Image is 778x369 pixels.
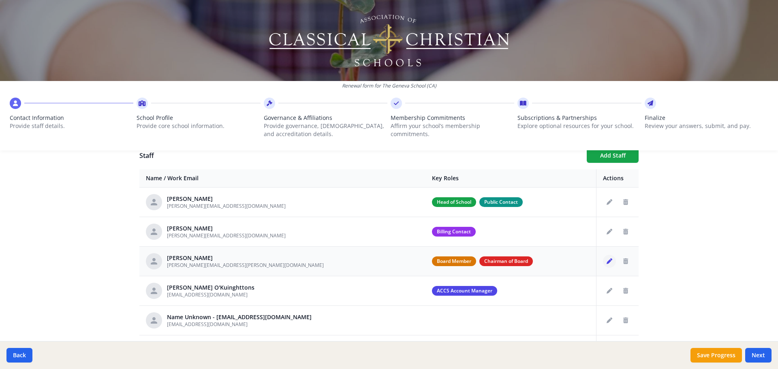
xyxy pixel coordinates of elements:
span: Finalize [645,114,768,122]
p: Review your answers, submit, and pay. [645,122,768,130]
button: Edit staff [603,314,616,327]
button: Edit staff [603,196,616,209]
th: Key Roles [425,169,596,188]
button: Delete staff [619,196,632,209]
p: Explore optional resources for your school. [517,122,641,130]
button: Back [6,348,32,363]
span: [EMAIL_ADDRESS][DOMAIN_NAME] [167,321,248,328]
div: [PERSON_NAME] [167,195,286,203]
span: Contact Information [10,114,133,122]
button: Delete staff [619,314,632,327]
span: School Profile [137,114,260,122]
span: [PERSON_NAME][EMAIL_ADDRESS][DOMAIN_NAME] [167,203,286,209]
p: Provide staff details. [10,122,133,130]
p: Affirm your school’s membership commitments. [391,122,514,138]
span: Board Member [432,256,476,266]
img: Logo [268,12,511,69]
button: Delete staff [619,225,632,238]
span: ACCS Account Manager [432,286,497,296]
button: Edit staff [603,284,616,297]
th: Name / Work Email [139,169,425,188]
button: Save Progress [690,348,742,363]
div: [PERSON_NAME] O'Kuinghttons [167,284,254,292]
div: Name Unknown - [EMAIL_ADDRESS][DOMAIN_NAME] [167,313,312,321]
span: Governance & Affiliations [264,114,387,122]
div: [PERSON_NAME] [167,224,286,232]
button: Delete staff [619,255,632,268]
th: Actions [596,169,639,188]
button: Next [745,348,772,363]
button: Edit staff [603,255,616,268]
button: Edit staff [603,225,616,238]
button: Delete staff [619,284,632,297]
div: [PERSON_NAME] [167,254,324,262]
span: Chairman of Board [479,256,533,266]
span: Public Contact [479,197,523,207]
span: Subscriptions & Partnerships [517,114,641,122]
span: [EMAIL_ADDRESS][DOMAIN_NAME] [167,291,248,298]
span: Billing Contact [432,227,476,237]
p: Provide core school information. [137,122,260,130]
span: Head of School [432,197,476,207]
span: Membership Commitments [391,114,514,122]
span: [PERSON_NAME][EMAIL_ADDRESS][DOMAIN_NAME] [167,232,286,239]
span: [PERSON_NAME][EMAIL_ADDRESS][PERSON_NAME][DOMAIN_NAME] [167,262,324,269]
p: Provide governance, [DEMOGRAPHIC_DATA], and accreditation details. [264,122,387,138]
